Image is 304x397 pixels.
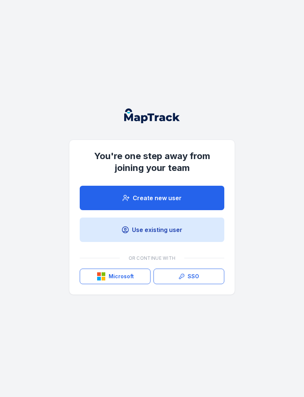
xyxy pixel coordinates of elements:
a: Create new user [80,186,224,210]
button: Microsoft [80,269,151,284]
a: SSO [153,269,224,284]
nav: Global [115,108,189,123]
h1: You're one step away from joining your team [80,150,224,174]
a: Use existing user [80,218,224,242]
div: Or continue with [80,251,224,266]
